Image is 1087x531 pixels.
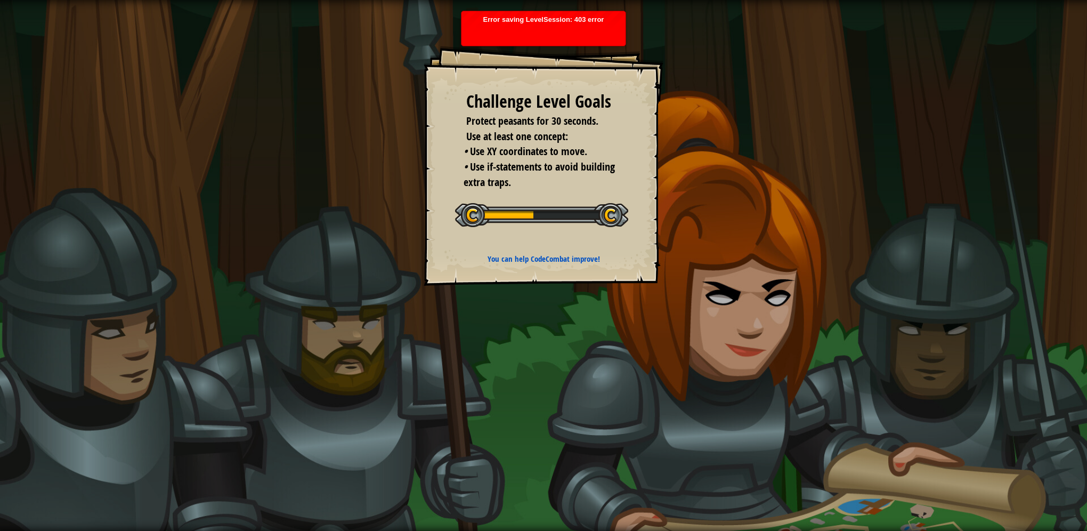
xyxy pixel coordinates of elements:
li: Protect peasants for 30 seconds. [453,114,618,129]
li: Use if-statements to avoid building extra traps. [464,159,618,190]
a: You can help CodeCombat improve! [488,253,600,264]
span: Use XY coordinates to move. [470,144,587,158]
i: • [464,144,467,158]
span: Error saving LevelSession: 403 error [467,15,620,278]
li: Use at least one concept: [453,129,618,144]
span: Use if-statements to avoid building extra traps. [464,159,615,189]
span: Protect peasants for 30 seconds. [466,114,598,128]
span: Use at least one concept: [466,129,568,143]
div: Challenge Level Goals [466,90,621,114]
i: • [464,159,467,174]
li: Use XY coordinates to move. [464,144,618,159]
